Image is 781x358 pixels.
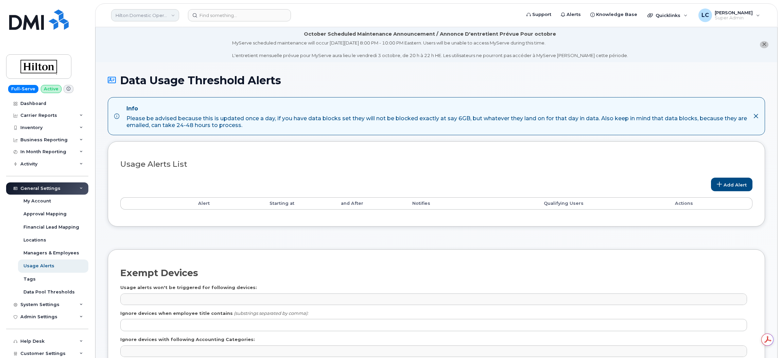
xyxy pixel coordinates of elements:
div: MyServe scheduled maintenance will occur [DATE][DATE] 8:00 PM - 10:00 PM Eastern. Users will be u... [232,40,628,59]
th: Qualifying Users [538,197,669,210]
i: (substrings separated by comma): [234,310,308,316]
label: Ignore devices when employee title contains [120,310,233,317]
a: Add Alert [711,178,752,191]
button: close notification [760,41,768,48]
div: Please be advised because this is updated once a day, if you have data blocks set they will not b... [126,115,748,129]
label: Ignore devices with following Accounting Categories: [120,336,255,343]
th: Actions [669,197,752,210]
th: Notifies [406,197,537,210]
th: Alert [192,197,263,210]
div: October Scheduled Maintenance Announcement / Annonce D'entretient Prévue Pour octobre [304,31,556,38]
h2: Exempt Devices [120,268,198,278]
h1: Data Usage Threshold Alerts [108,74,765,86]
iframe: Messenger Launcher [751,328,776,353]
h3: Usage Alerts List [120,160,752,168]
h4: Info [126,105,748,112]
label: Usage alerts won't be triggered for following devices: [120,284,257,291]
th: Starting at [263,197,335,210]
th: and After [335,197,406,210]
